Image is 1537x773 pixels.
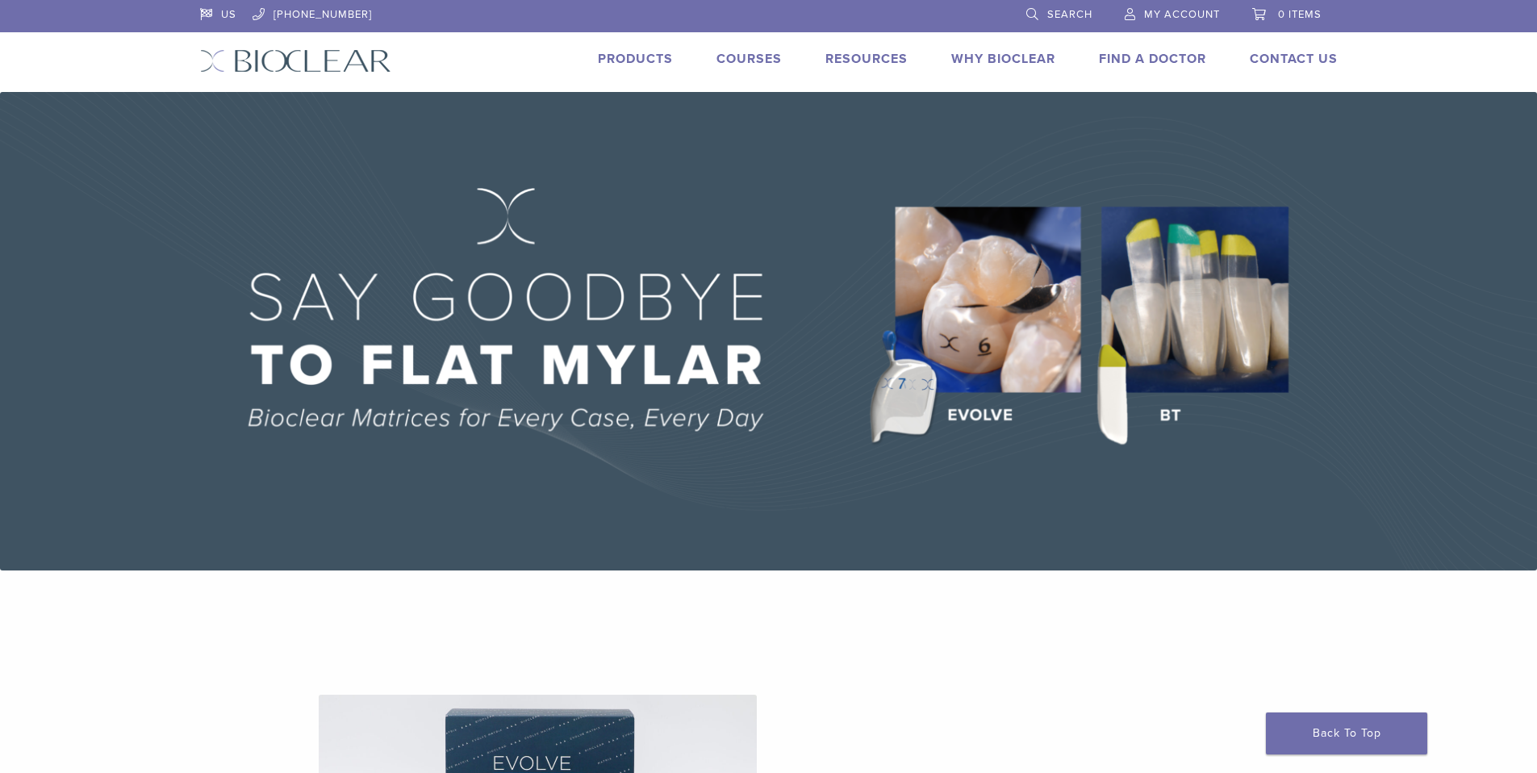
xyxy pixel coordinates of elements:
[1278,8,1322,21] span: 0 items
[200,49,391,73] img: Bioclear
[1144,8,1220,21] span: My Account
[951,51,1055,67] a: Why Bioclear
[1099,51,1206,67] a: Find A Doctor
[1250,51,1338,67] a: Contact Us
[716,51,782,67] a: Courses
[1047,8,1092,21] span: Search
[598,51,673,67] a: Products
[1266,712,1427,754] a: Back To Top
[825,51,908,67] a: Resources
